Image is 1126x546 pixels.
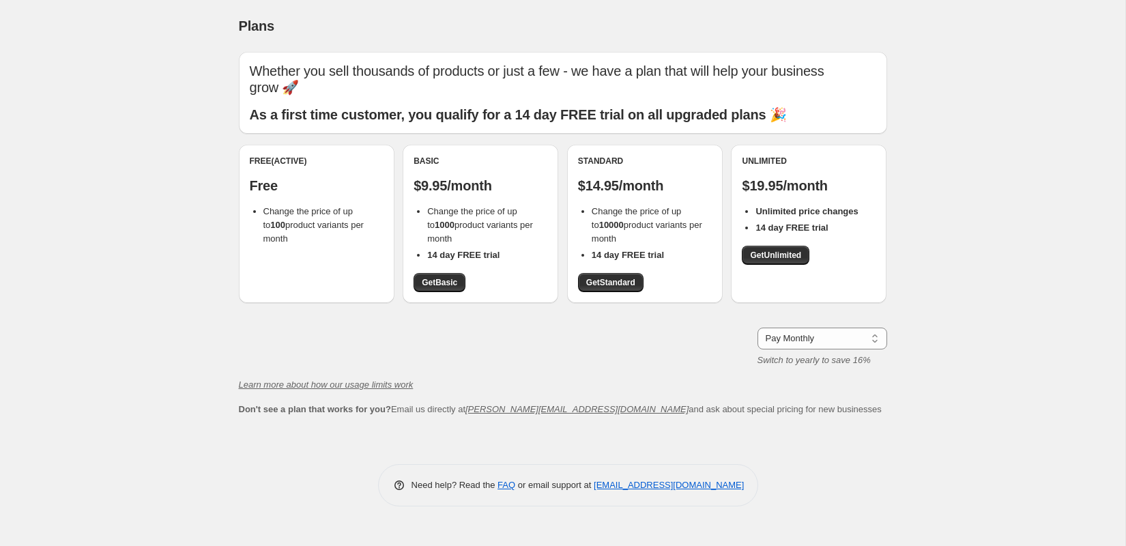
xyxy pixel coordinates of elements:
span: Get Basic [422,277,457,288]
p: $9.95/month [414,177,547,194]
a: GetStandard [578,273,644,292]
span: Change the price of up to product variants per month [263,206,364,244]
p: $14.95/month [578,177,712,194]
b: Unlimited price changes [755,206,858,216]
b: 14 day FREE trial [427,250,500,260]
a: Learn more about how our usage limits work [239,379,414,390]
b: 10000 [599,220,624,230]
p: Free [250,177,384,194]
a: GetBasic [414,273,465,292]
span: Plans [239,18,274,33]
div: Free (Active) [250,156,384,167]
b: 14 day FREE trial [755,222,828,233]
b: Don't see a plan that works for you? [239,404,391,414]
a: [PERSON_NAME][EMAIL_ADDRESS][DOMAIN_NAME] [465,404,689,414]
div: Standard [578,156,712,167]
a: GetUnlimited [742,246,809,265]
div: Unlimited [742,156,876,167]
span: Get Standard [586,277,635,288]
span: Change the price of up to product variants per month [427,206,533,244]
span: Get Unlimited [750,250,801,261]
a: [EMAIL_ADDRESS][DOMAIN_NAME] [594,480,744,490]
p: $19.95/month [742,177,876,194]
span: Need help? Read the [412,480,498,490]
b: 14 day FREE trial [592,250,664,260]
a: FAQ [497,480,515,490]
span: or email support at [515,480,594,490]
p: Whether you sell thousands of products or just a few - we have a plan that will help your busines... [250,63,876,96]
div: Basic [414,156,547,167]
b: As a first time customer, you qualify for a 14 day FREE trial on all upgraded plans 🎉 [250,107,787,122]
span: Change the price of up to product variants per month [592,206,702,244]
b: 100 [270,220,285,230]
i: Switch to yearly to save 16% [757,355,871,365]
b: 1000 [435,220,454,230]
span: Email us directly at and ask about special pricing for new businesses [239,404,882,414]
